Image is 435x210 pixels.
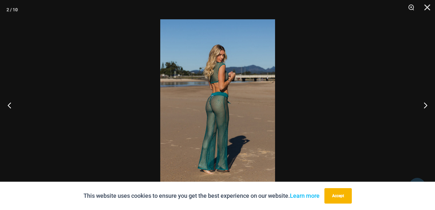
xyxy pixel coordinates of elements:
a: Learn more [290,192,320,199]
button: Accept [324,188,352,204]
div: 2 / 10 [6,5,18,14]
img: Show Stopper Jade 366 Top 5007 pants 05 [160,19,275,191]
p: This website uses cookies to ensure you get the best experience on our website. [84,191,320,201]
button: Next [411,89,435,121]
